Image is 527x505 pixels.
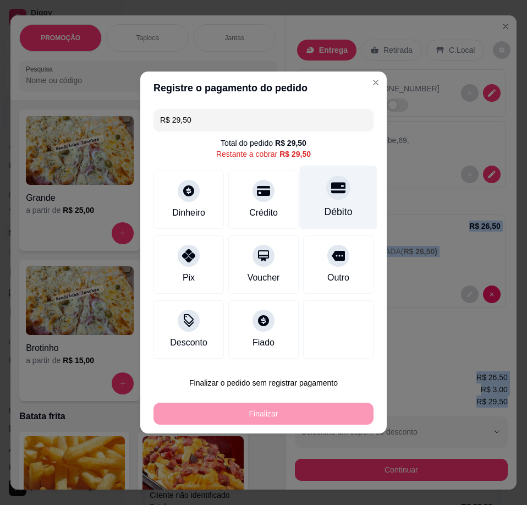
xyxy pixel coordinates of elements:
[367,74,385,91] button: Close
[216,149,311,160] div: Restante a cobrar
[325,205,353,219] div: Débito
[275,138,306,149] div: R$ 29,50
[248,271,280,284] div: Voucher
[327,271,349,284] div: Outro
[252,336,275,349] div: Fiado
[183,271,195,284] div: Pix
[279,149,311,160] div: R$ 29,50
[140,72,387,105] header: Registre o pagamento do pedido
[160,109,367,131] input: Ex.: hambúrguer de cordeiro
[172,206,205,219] div: Dinheiro
[221,138,306,149] div: Total do pedido
[249,206,278,219] div: Crédito
[153,372,374,394] button: Finalizar o pedido sem registrar pagamento
[170,336,207,349] div: Desconto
